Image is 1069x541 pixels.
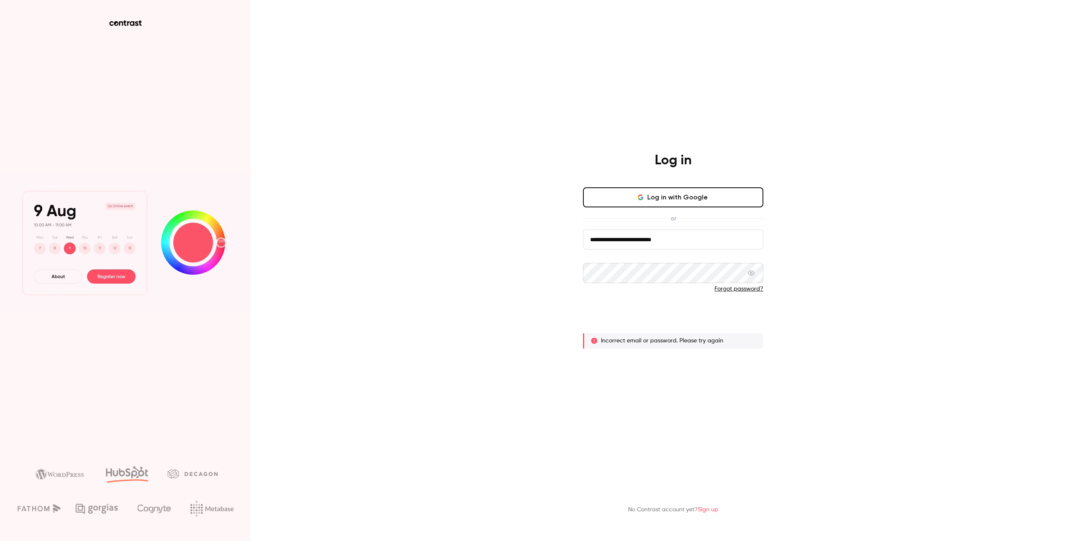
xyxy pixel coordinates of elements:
p: No Contrast account yet? [628,505,718,514]
button: Log in with Google [583,187,763,207]
button: Log in [583,306,763,327]
span: or [666,214,680,223]
a: Sign up [698,507,718,513]
h4: Log in [655,152,692,169]
p: Incorrect email or password. Please try again [601,337,723,345]
img: decagon [167,469,218,478]
a: Forgot password? [714,286,763,292]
